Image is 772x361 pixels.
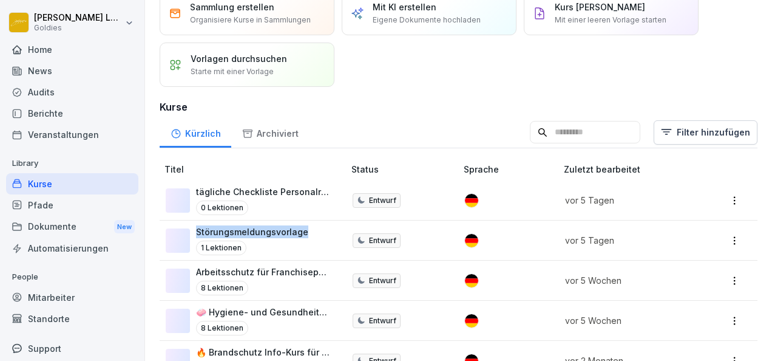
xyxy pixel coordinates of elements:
div: Support [6,338,138,359]
img: de.svg [465,234,478,247]
a: Automatisierungen [6,238,138,259]
p: Entwurf [369,275,396,286]
a: Audits [6,81,138,103]
a: Kürzlich [160,117,231,148]
a: Berichte [6,103,138,124]
div: Dokumente [6,216,138,238]
p: Status [351,163,459,176]
h3: Kurse [160,100,757,114]
p: [PERSON_NAME] Loska [34,13,123,23]
p: Entwurf [369,195,396,206]
p: Library [6,154,138,173]
p: Titel [164,163,347,176]
p: tägliche Checkliste Personalräume [196,185,332,198]
a: Standorte [6,308,138,329]
p: Sprache [464,163,559,176]
a: Veranstaltungen [6,124,138,145]
img: de.svg [465,314,478,328]
a: Kurse [6,173,138,194]
p: 8 Lektionen [196,281,248,295]
p: Kurs [PERSON_NAME] [555,1,645,13]
p: 1 Lektionen [196,241,246,255]
p: vor 5 Tagen [565,194,693,207]
p: 🔥 Brandschutz Info-Kurs für Franchisepartner:innen [196,346,332,359]
p: 0 Lektionen [196,201,248,215]
a: Pfade [6,194,138,216]
p: Goldies [34,24,123,32]
p: vor 5 Wochen [565,274,693,287]
div: New [114,220,135,234]
a: Archiviert [231,117,309,148]
img: de.svg [465,194,478,207]
p: Störungsmeldungsvorlage [196,225,308,238]
p: Entwurf [369,235,396,246]
a: Mitarbeiter [6,287,138,308]
p: People [6,267,138,287]
p: Entwurf [369,315,396,326]
p: Eigene Dokumente hochladen [373,15,481,26]
p: 🧼 Hygiene- und Gesundheitsstandards Info-Kurs für Franchisepartner:innen [196,306,332,318]
p: Zuletzt bearbeitet [564,163,708,176]
p: Starte mit einer Vorlage [191,66,274,77]
p: Organisiere Kurse in Sammlungen [190,15,311,26]
p: vor 5 Wochen [565,314,693,327]
a: DokumenteNew [6,216,138,238]
img: de.svg [465,274,478,287]
a: News [6,60,138,81]
p: Mit KI erstellen [373,1,436,13]
p: 8 Lektionen [196,321,248,335]
p: vor 5 Tagen [565,234,693,247]
p: Mit einer leeren Vorlage starten [555,15,666,26]
p: Sammlung erstellen [190,1,274,13]
button: Filter hinzufügen [654,120,757,145]
a: Home [6,39,138,60]
p: Arbeitsschutz für Franchisepartner:innen [196,266,332,278]
p: Vorlagen durchsuchen [191,52,287,65]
